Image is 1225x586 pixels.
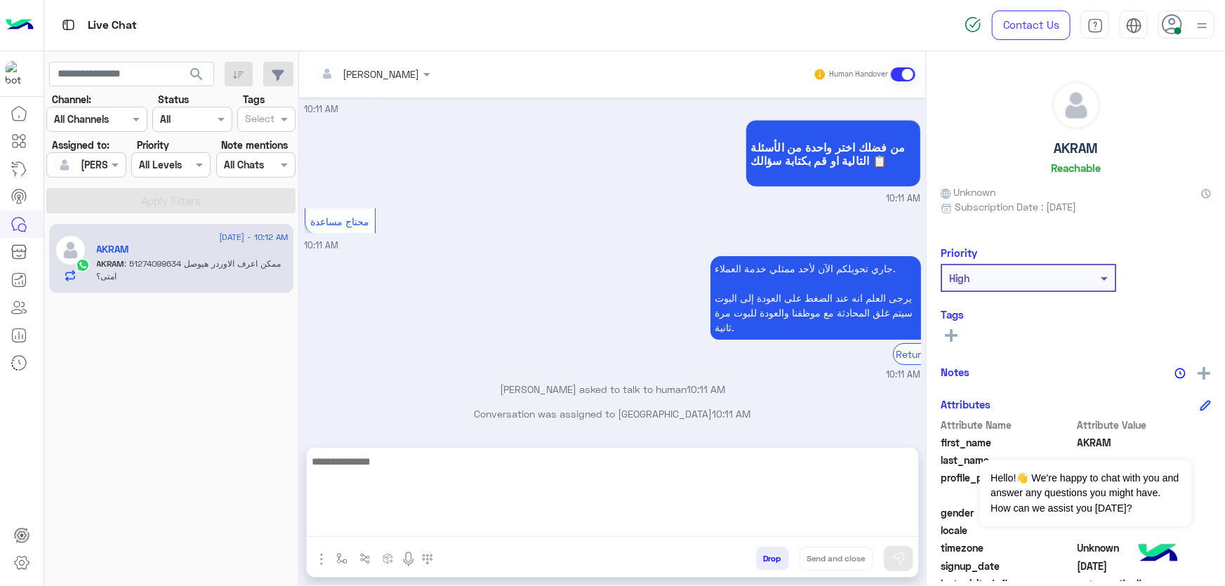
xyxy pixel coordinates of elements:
div: Select [243,111,274,129]
label: Status [158,92,189,107]
span: محتاج مساعدة [310,215,369,227]
span: last_name [941,453,1075,467]
div: Return to Bot [893,343,960,365]
h6: Tags [941,308,1211,321]
h5: AKRAM [97,244,129,255]
span: Attribute Name [941,418,1075,432]
button: Drop [756,547,789,571]
span: Unknown [941,185,995,199]
span: 2025-08-04T18:57:45.782Z [1078,559,1212,573]
a: Contact Us [992,11,1071,40]
img: add [1198,367,1210,380]
span: gender [941,505,1075,520]
h6: Priority [941,246,977,259]
span: [DATE] - 10:12 AM [219,231,288,244]
span: 10:11 AM [887,368,921,382]
img: notes [1174,368,1186,379]
span: 10:11 AM [305,240,339,251]
span: Unknown [1078,540,1212,555]
label: Note mentions [221,138,288,152]
h6: Reachable [1051,161,1101,174]
img: send message [892,552,906,566]
img: tab [1087,18,1104,34]
p: Conversation was assigned to [GEOGRAPHIC_DATA] [305,407,921,422]
img: make a call [422,554,433,565]
button: Apply Filters [46,188,296,213]
span: من فضلك اختر واحدة من الأسئلة التالية او قم بكتابة سؤالك 📋 [751,140,915,167]
img: Trigger scenario [359,553,371,564]
img: 713415422032625 [6,61,31,86]
span: timezone [941,540,1075,555]
img: select flow [336,553,347,564]
img: send attachment [313,551,330,568]
span: Subscription Date : [DATE] [955,199,1076,214]
span: locale [941,523,1075,538]
span: first_name [941,435,1075,450]
h6: Notes [941,366,969,378]
a: tab [1081,11,1109,40]
button: search [180,62,214,92]
button: Trigger scenario [354,547,377,570]
span: 10:11 AM [305,104,339,114]
span: signup_date [941,559,1075,573]
button: Send and close [800,547,873,571]
label: Priority [137,138,169,152]
span: null [1078,523,1212,538]
button: create order [377,547,400,570]
label: Assigned to: [52,138,110,152]
p: 13/8/2025, 10:11 AM [710,256,921,340]
img: defaultAdmin.png [55,234,86,266]
img: defaultAdmin.png [1052,81,1100,129]
h5: AKRAM [1054,140,1098,157]
img: Logo [6,11,34,40]
span: 10:11 AM [687,383,725,395]
img: tab [60,16,77,34]
img: create order [383,553,394,564]
p: [PERSON_NAME] asked to talk to human [305,382,921,397]
span: Attribute Value [1078,418,1212,432]
span: Hello!👋 We're happy to chat with you and answer any questions you might have. How can we assist y... [980,460,1191,526]
span: 10:11 AM [713,408,751,420]
small: Human Handover [829,69,888,80]
img: WhatsApp [76,258,90,272]
button: select flow [331,547,354,570]
h6: Attributes [941,398,991,411]
img: defaultAdmin.png [55,155,74,175]
span: 10:11 AM [887,192,921,206]
img: spinner [965,16,981,33]
label: Channel: [52,92,91,107]
span: 51274099634 ممكن اعرف الاوردر هيوصل امتى؟ [97,258,282,281]
label: Tags [243,92,265,107]
img: tab [1126,18,1142,34]
p: Live Chat [88,16,137,35]
img: hulul-logo.png [1134,530,1183,579]
span: search [188,66,205,83]
img: profile [1193,17,1211,34]
span: profile_pic [941,470,1075,502]
span: AKRAM [97,258,125,269]
img: send voice note [400,551,417,568]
